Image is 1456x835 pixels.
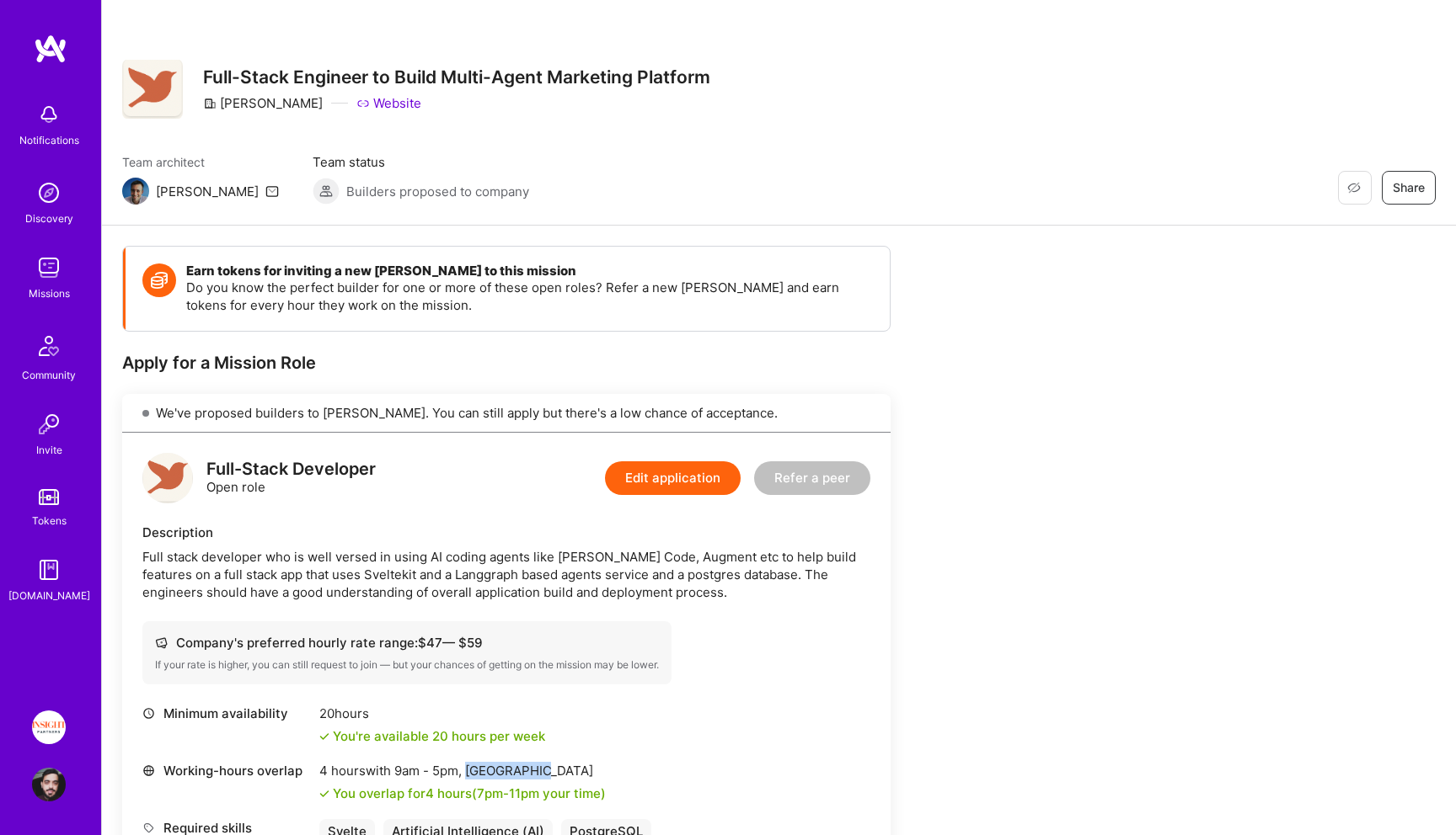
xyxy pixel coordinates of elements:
[29,285,70,302] div: Missions
[313,153,529,171] span: Team status
[28,768,70,801] a: User Avatar
[333,784,606,802] div: You overlap for 4 hours ( your time)
[142,453,193,503] img: logo
[36,441,62,459] div: Invite
[25,210,73,227] div: Discovery
[346,183,529,200] span: Builders proposed to company
[391,763,465,779] span: 9am - 5pm ,
[155,636,168,649] i: icon Cash
[206,460,376,478] div: Full-Stack Developer
[22,366,76,384] div: Community
[32,553,66,587] img: guide book
[356,94,421,112] a: Website
[32,512,67,529] div: Tokens
[1347,181,1361,194] i: icon EyeClosed
[32,251,66,285] img: teamwork
[142,263,176,297] img: Token icon
[142,548,870,601] div: Full stack developer who is well versed in using AI coding agents like [PERSON_NAME] Code, Augmen...
[142,524,870,541] div: Description
[155,658,659,672] div: If your rate is higher, you can still request to join — but your chances of getting on the missio...
[142,822,155,834] i: icon Tag
[32,98,66,131] img: bell
[155,634,659,652] div: Company's preferred hourly rate range: $ 47 — $ 59
[142,762,311,779] div: Working-hours overlap
[122,394,891,433] div: We've proposed builders to [PERSON_NAME]. You can still apply but there's a low chance of accepta...
[319,705,545,722] div: 20 hours
[186,263,873,279] h4: Earn tokens for inviting a new [PERSON_NAME] to this mission
[265,184,279,198] i: icon Mail
[122,352,891,374] div: Apply for a Mission Role
[39,489,59,505] img: tokens
[32,176,66,210] img: discovery
[142,707,155,720] i: icon Clock
[754,461,870,495] button: Refer a peer
[1382,171,1436,205] button: Share
[319,762,606,779] div: 4 hours with [GEOGRAPHIC_DATA]
[32,407,66,441] img: Invite
[477,785,539,801] span: 7pm - 11pm
[156,183,259,200] div: [PERSON_NAME]
[29,326,69,366] img: Community
[605,461,741,495] button: Edit application
[319,727,545,745] div: You're available 20 hours per week
[122,178,149,205] img: Team Architect
[203,94,323,112] div: [PERSON_NAME]
[203,97,217,110] i: icon CompanyGray
[313,178,340,205] img: Builders proposed to company
[8,587,90,604] div: [DOMAIN_NAME]
[186,279,873,314] p: Do you know the perfect builder for one or more of these open roles? Refer a new [PERSON_NAME] an...
[28,710,70,744] a: Insight Partners: Data & AI - Sourcing
[122,153,279,171] span: Team architect
[203,66,710,88] h3: Full-Stack Engineer to Build Multi-Agent Marketing Platform
[142,705,311,722] div: Minimum availability
[34,34,67,64] img: logo
[319,789,329,799] i: icon Check
[1393,179,1425,196] span: Share
[122,60,183,120] img: Company Logo
[32,768,66,801] img: User Avatar
[32,710,66,744] img: Insight Partners: Data & AI - Sourcing
[142,764,155,777] i: icon World
[19,131,79,149] div: Notifications
[319,731,329,742] i: icon Check
[206,460,376,496] div: Open role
